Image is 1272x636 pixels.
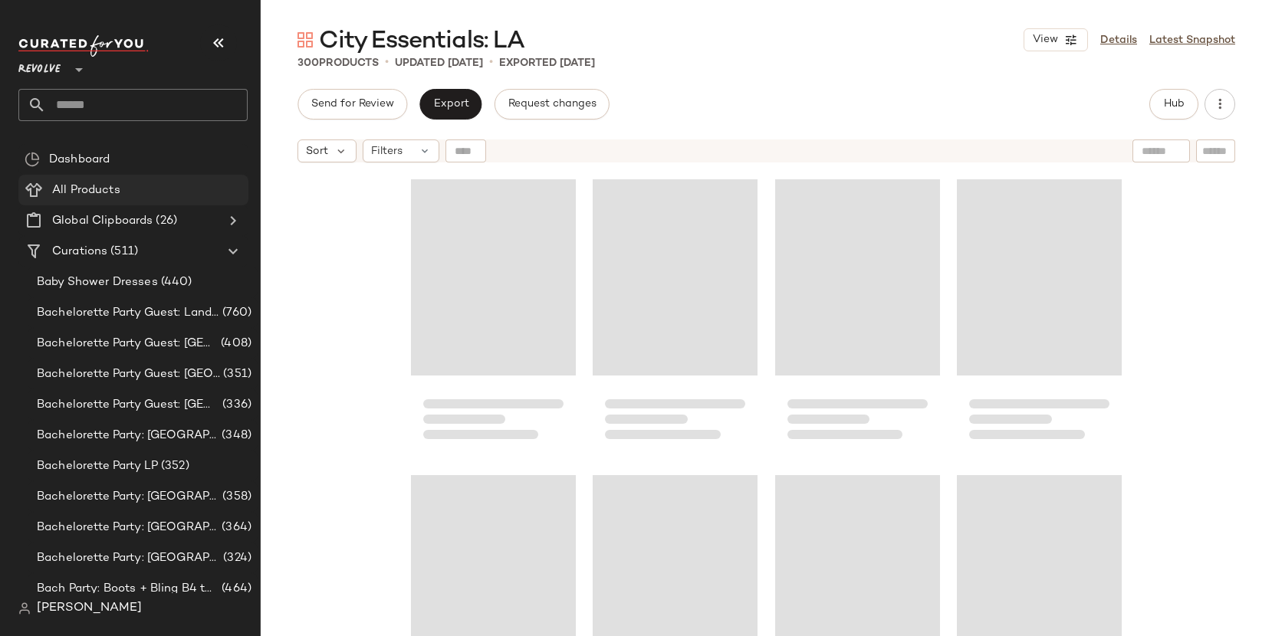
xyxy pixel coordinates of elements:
span: (511) [107,243,138,261]
span: (464) [219,580,251,598]
span: All Products [52,182,120,199]
span: • [385,54,389,72]
img: cfy_white_logo.C9jOOHJF.svg [18,35,149,57]
span: Bachelorette Party LP [37,457,158,475]
div: Products [297,55,379,71]
span: (348) [219,427,251,444]
span: Global Clipboards [52,212,153,230]
a: Latest Snapshot [1149,32,1235,48]
span: (358) [219,488,251,506]
span: City Essentials: LA [319,26,524,57]
span: (351) [220,366,251,383]
span: (408) [218,335,251,352]
div: Loading... [775,173,940,457]
span: Dashboard [49,151,110,169]
span: Bachelorette Party Guest: Landing Page [37,304,219,322]
span: Bachelorette Party Guest: [GEOGRAPHIC_DATA] [37,366,220,383]
p: updated [DATE] [395,55,483,71]
span: (26) [153,212,177,230]
span: Sort [306,143,328,159]
button: Request changes [495,89,610,120]
div: Loading... [411,173,576,457]
span: Curations [52,243,107,261]
span: Send for Review [311,98,394,110]
span: Bach Party: Boots + Bling B4 the Ring [37,580,219,598]
a: Details [1100,32,1137,48]
div: Loading... [957,173,1122,457]
button: Export [419,89,482,120]
button: Send for Review [297,89,407,120]
img: svg%3e [297,32,313,48]
span: Filters [371,143,403,159]
span: Hub [1163,98,1185,110]
p: Exported [DATE] [499,55,595,71]
span: View [1032,34,1058,46]
span: Revolve [18,52,61,80]
span: Request changes [508,98,597,110]
img: svg%3e [18,602,31,615]
span: Bachelorette Party: [GEOGRAPHIC_DATA] [37,519,219,536]
span: Export [432,98,468,110]
span: Bachelorette Party: [GEOGRAPHIC_DATA] [37,549,220,567]
span: Baby Shower Dresses [37,274,158,291]
span: Bachelorette Party Guest: [GEOGRAPHIC_DATA] [37,396,219,414]
span: • [489,54,493,72]
button: Hub [1149,89,1198,120]
span: (336) [219,396,251,414]
span: (440) [158,274,192,291]
span: (352) [158,457,189,475]
span: Bachelorette Party: [GEOGRAPHIC_DATA] [37,488,219,506]
button: View [1024,28,1088,51]
span: (324) [220,549,251,567]
img: svg%3e [25,152,40,167]
span: (364) [219,519,251,536]
span: (760) [219,304,251,322]
span: [PERSON_NAME] [37,599,142,618]
span: Bachelorette Party: [GEOGRAPHIC_DATA] [37,427,219,444]
span: 300 [297,57,319,69]
div: Loading... [593,173,758,457]
span: Bachelorette Party Guest: [GEOGRAPHIC_DATA] [37,335,218,352]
